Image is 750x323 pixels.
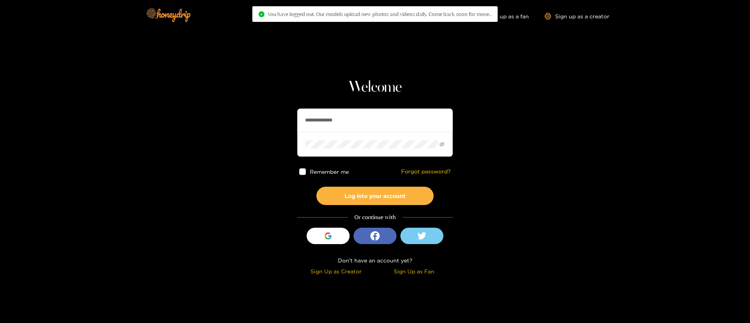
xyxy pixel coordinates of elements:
span: check-circle [259,11,264,17]
button: Log into your account [316,187,434,205]
span: Remember me [310,169,349,175]
div: Sign Up as Fan [377,267,451,276]
div: Don't have an account yet? [297,256,453,265]
a: Forgot password? [401,168,451,175]
a: Sign up as a fan [475,13,529,20]
h1: Welcome [297,78,453,97]
span: You have logged out. Our models upload new photos and videos daily. Come back soon for more.. [268,11,491,17]
span: eye-invisible [439,142,445,147]
a: Sign up as a creator [545,13,609,20]
div: Or continue with [297,213,453,222]
div: Sign Up as Creator [299,267,373,276]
